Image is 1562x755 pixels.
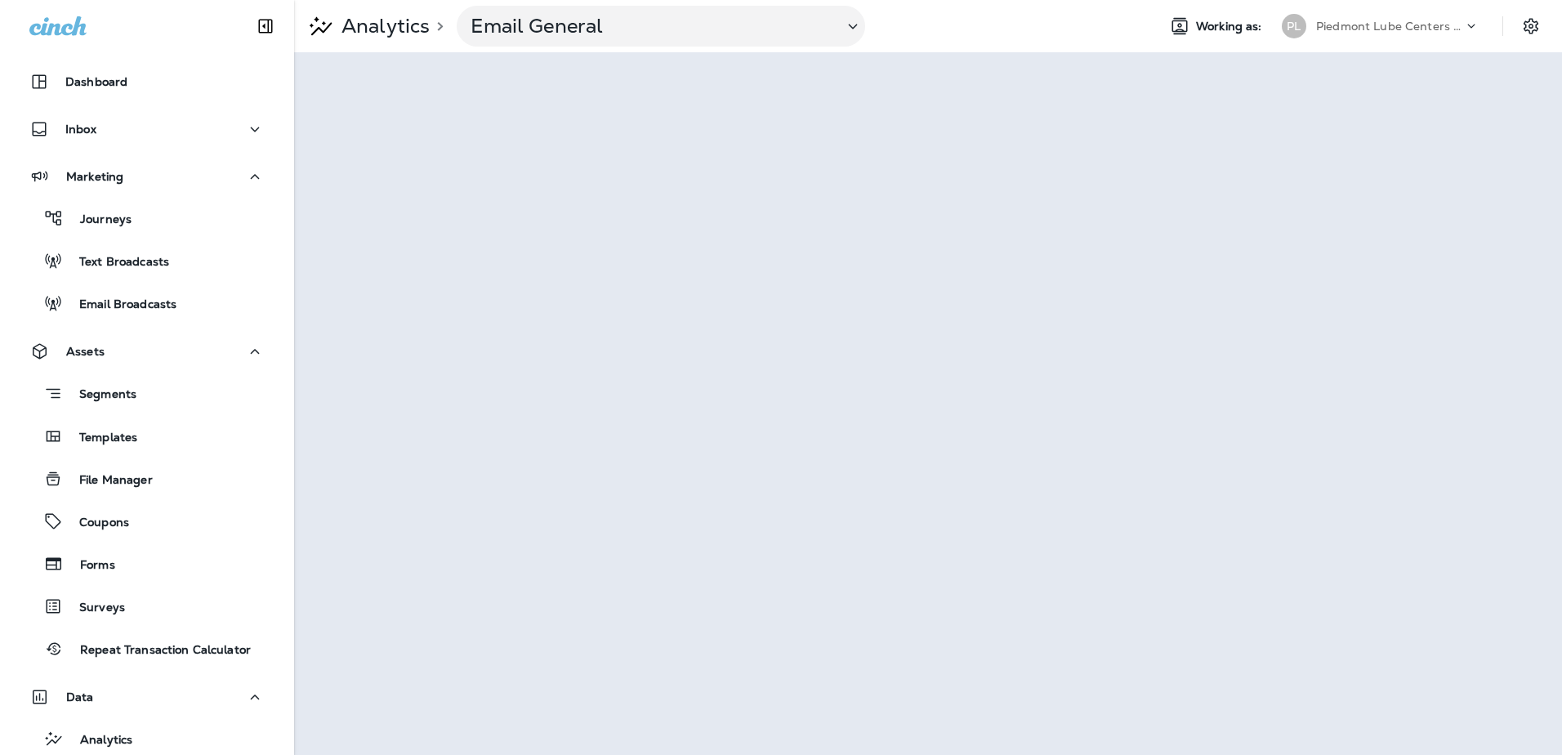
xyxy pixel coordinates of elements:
[64,643,251,659] p: Repeat Transaction Calculator
[63,297,176,313] p: Email Broadcasts
[16,160,278,193] button: Marketing
[66,690,94,704] p: Data
[430,20,444,33] p: >
[16,547,278,581] button: Forms
[63,473,153,489] p: File Manager
[1282,14,1306,38] div: PL
[65,75,127,88] p: Dashboard
[65,123,96,136] p: Inbox
[243,10,288,42] button: Collapse Sidebar
[1516,11,1546,41] button: Settings
[16,376,278,411] button: Segments
[16,504,278,538] button: Coupons
[16,632,278,666] button: Repeat Transaction Calculator
[16,589,278,623] button: Surveys
[66,345,105,358] p: Assets
[471,14,830,38] p: Email General
[16,113,278,145] button: Inbox
[16,335,278,368] button: Assets
[16,243,278,278] button: Text Broadcasts
[16,462,278,496] button: File Manager
[63,601,125,616] p: Surveys
[16,286,278,320] button: Email Broadcasts
[16,201,278,235] button: Journeys
[1316,20,1463,33] p: Piedmont Lube Centers LLC
[16,65,278,98] button: Dashboard
[64,558,115,574] p: Forms
[63,516,129,531] p: Coupons
[16,681,278,713] button: Data
[64,212,132,228] p: Journeys
[66,170,123,183] p: Marketing
[63,255,169,270] p: Text Broadcasts
[16,419,278,453] button: Templates
[335,14,430,38] p: Analytics
[1196,20,1265,34] span: Working as:
[63,387,136,404] p: Segments
[63,431,137,446] p: Templates
[64,733,132,748] p: Analytics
